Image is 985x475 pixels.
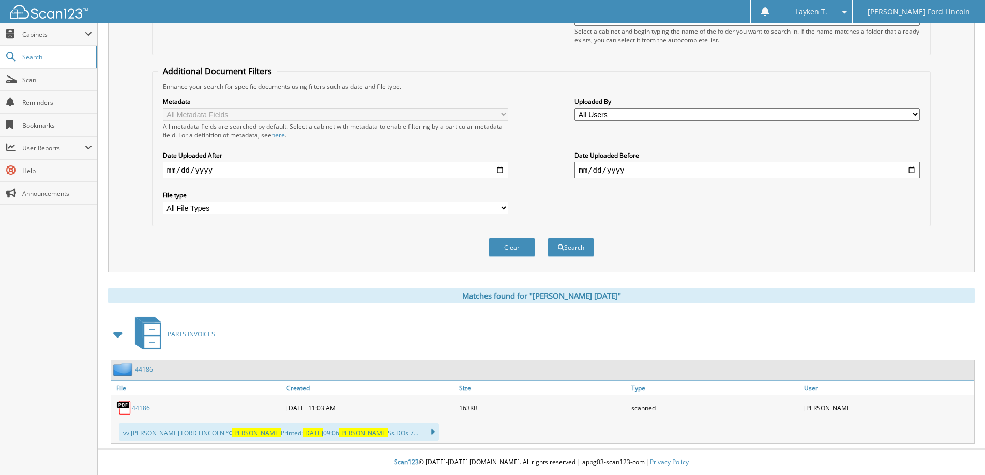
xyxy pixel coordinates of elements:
legend: Additional Document Filters [158,66,277,77]
span: PARTS INVOICES [168,330,215,339]
span: Reminders [22,98,92,107]
span: [DATE] [303,428,323,437]
span: Layken T. [795,9,827,15]
span: [PERSON_NAME] [339,428,388,437]
span: Scan [22,75,92,84]
a: 44186 [132,404,150,412]
input: start [163,162,508,178]
span: Announcements [22,189,92,198]
a: User [801,381,974,395]
span: Help [22,166,92,175]
a: here [271,131,285,140]
a: 44186 [135,365,153,374]
a: PARTS INVOICES [129,314,215,355]
label: Metadata [163,97,508,106]
button: Search [548,238,594,257]
label: Uploaded By [574,97,920,106]
label: File type [163,191,508,200]
div: All metadata fields are searched by default. Select a cabinet with metadata to enable filtering b... [163,122,508,140]
iframe: Chat Widget [933,425,985,475]
div: Matches found for "[PERSON_NAME] [DATE]" [108,288,975,303]
div: scanned [629,397,801,418]
a: Type [629,381,801,395]
span: [PERSON_NAME] [232,428,281,437]
div: Enhance your search for specific documents using filters such as date and file type. [158,82,925,91]
span: Scan123 [394,457,419,466]
img: scan123-logo-white.svg [10,5,88,19]
span: [PERSON_NAME] Ford Lincoln [868,9,970,15]
a: Privacy Policy [650,457,689,466]
a: File [111,381,284,395]
div: 163KB [457,397,629,418]
div: [DATE] 11:03 AM [284,397,457,418]
span: User Reports [22,144,85,152]
div: [PERSON_NAME] [801,397,974,418]
div: vv [PERSON_NAME] FORD LINCOLN °¢ Printed: 09:06 Ss DOs 7... [119,423,439,441]
a: Size [457,381,629,395]
label: Date Uploaded After [163,151,508,160]
button: Clear [489,238,535,257]
div: Select a cabinet and begin typing the name of the folder you want to search in. If the name match... [574,27,920,44]
label: Date Uploaded Before [574,151,920,160]
span: Bookmarks [22,121,92,130]
span: Search [22,53,90,62]
img: PDF.png [116,400,132,416]
span: Cabinets [22,30,85,39]
img: folder2.png [113,363,135,376]
div: © [DATE]-[DATE] [DOMAIN_NAME]. All rights reserved | appg03-scan123-com | [98,450,985,475]
input: end [574,162,920,178]
a: Created [284,381,457,395]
